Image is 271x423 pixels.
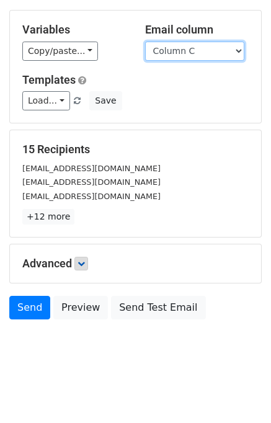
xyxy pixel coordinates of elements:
small: [EMAIL_ADDRESS][DOMAIN_NAME] [22,192,161,201]
a: +12 more [22,209,74,225]
a: Copy/paste... [22,42,98,61]
h5: Email column [145,23,249,37]
a: Templates [22,73,76,86]
button: Save [89,91,122,110]
h5: 15 Recipients [22,143,249,156]
iframe: Chat Widget [209,363,271,423]
a: Send [9,296,50,319]
a: Load... [22,91,70,110]
small: [EMAIL_ADDRESS][DOMAIN_NAME] [22,177,161,187]
a: Preview [53,296,108,319]
h5: Variables [22,23,127,37]
h5: Advanced [22,257,249,270]
a: Send Test Email [111,296,205,319]
small: [EMAIL_ADDRESS][DOMAIN_NAME] [22,164,161,173]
